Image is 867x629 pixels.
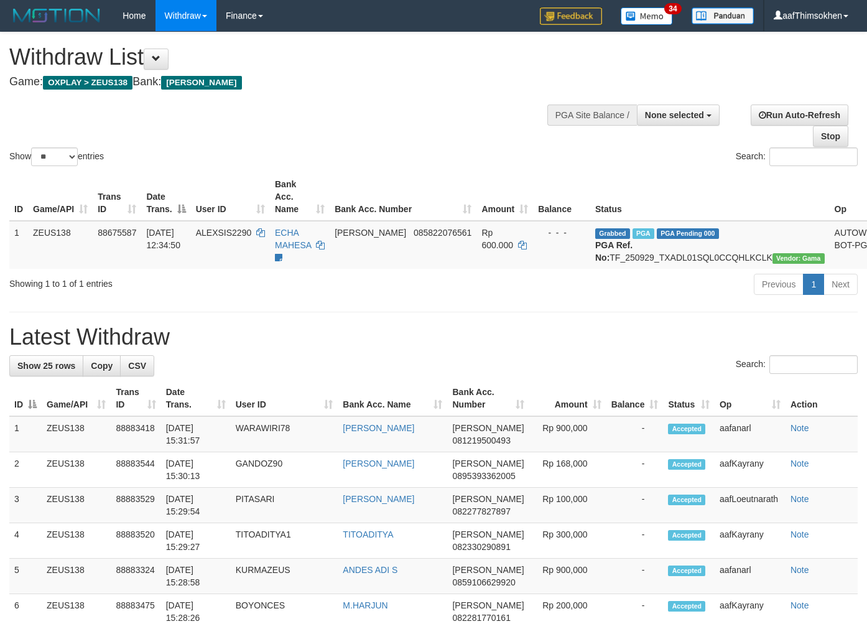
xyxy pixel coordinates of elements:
[529,523,606,559] td: Rp 300,000
[547,105,637,126] div: PGA Site Balance /
[668,530,705,541] span: Accepted
[715,452,786,488] td: aafKayrany
[161,559,231,594] td: [DATE] 15:28:58
[9,381,42,416] th: ID: activate to sort column descending
[452,459,524,468] span: [PERSON_NAME]
[790,600,809,610] a: Note
[590,221,830,269] td: TF_250929_TXADL01SQL0CCQHLKCLK
[93,173,141,221] th: Trans ID: activate to sort column ascending
[452,471,515,481] span: Copy 0895393362005 to clipboard
[803,274,824,295] a: 1
[9,416,42,452] td: 1
[668,601,705,612] span: Accepted
[42,523,111,559] td: ZEUS138
[538,226,585,239] div: - - -
[9,45,565,70] h1: Withdraw List
[343,494,414,504] a: [PERSON_NAME]
[452,436,510,445] span: Copy 081219500493 to clipboard
[715,381,786,416] th: Op: activate to sort column ascending
[161,381,231,416] th: Date Trans.: activate to sort column ascending
[191,173,270,221] th: User ID: activate to sort column ascending
[715,523,786,559] td: aafKayrany
[664,3,681,14] span: 34
[111,416,160,452] td: 88883418
[28,173,93,221] th: Game/API: activate to sort column ascending
[111,559,160,594] td: 88883324
[343,529,393,539] a: TITOADITYA
[529,488,606,523] td: Rp 100,000
[772,253,825,264] span: Vendor URL: https://trx31.1velocity.biz
[606,416,664,452] td: -
[606,381,664,416] th: Balance: activate to sort column ascending
[43,76,132,90] span: OXPLAY > ZEUS138
[447,381,529,416] th: Bank Acc. Number: activate to sort column ascending
[9,523,42,559] td: 4
[813,126,848,147] a: Stop
[663,381,714,416] th: Status: activate to sort column ascending
[715,416,786,452] td: aafanarl
[590,173,830,221] th: Status
[668,424,705,434] span: Accepted
[161,416,231,452] td: [DATE] 15:31:57
[790,494,809,504] a: Note
[790,529,809,539] a: Note
[452,542,510,552] span: Copy 082330290891 to clipboard
[529,416,606,452] td: Rp 900,000
[533,173,590,221] th: Balance
[452,423,524,433] span: [PERSON_NAME]
[161,76,241,90] span: [PERSON_NAME]
[769,147,858,166] input: Search:
[715,488,786,523] td: aafLoeutnarath
[231,452,338,488] td: GANDOZ90
[42,452,111,488] td: ZEUS138
[595,240,633,263] b: PGA Ref. No:
[790,459,809,468] a: Note
[28,221,93,269] td: ZEUS138
[754,274,804,295] a: Previous
[529,452,606,488] td: Rp 168,000
[98,228,136,238] span: 88675587
[452,600,524,610] span: [PERSON_NAME]
[9,76,565,88] h4: Game: Bank:
[111,452,160,488] td: 88883544
[338,381,447,416] th: Bank Acc. Name: activate to sort column ascending
[231,523,338,559] td: TITOADITYA1
[9,488,42,523] td: 3
[606,488,664,523] td: -
[668,566,705,576] span: Accepted
[606,452,664,488] td: -
[231,416,338,452] td: WARAWIRI78
[9,147,104,166] label: Show entries
[9,325,858,350] h1: Latest Withdraw
[736,355,858,374] label: Search:
[343,423,414,433] a: [PERSON_NAME]
[595,228,630,239] span: Grabbed
[668,495,705,505] span: Accepted
[111,488,160,523] td: 88883529
[529,381,606,416] th: Amount: activate to sort column ascending
[476,173,533,221] th: Amount: activate to sort column ascending
[42,488,111,523] td: ZEUS138
[196,228,252,238] span: ALEXSIS2290
[9,452,42,488] td: 2
[9,6,104,25] img: MOTION_logo.png
[414,228,471,238] span: Copy 085822076561 to clipboard
[42,381,111,416] th: Game/API: activate to sort column ascending
[141,173,190,221] th: Date Trans.: activate to sort column descending
[343,565,397,575] a: ANDES ADI S
[452,494,524,504] span: [PERSON_NAME]
[231,488,338,523] td: PITASARI
[9,273,352,290] div: Showing 1 to 1 of 1 entries
[42,559,111,594] td: ZEUS138
[645,110,704,120] span: None selected
[9,221,28,269] td: 1
[343,600,387,610] a: M.HARJUN
[161,452,231,488] td: [DATE] 15:30:13
[751,105,848,126] a: Run Auto-Refresh
[452,577,515,587] span: Copy 0859106629920 to clipboard
[692,7,754,24] img: panduan.png
[452,529,524,539] span: [PERSON_NAME]
[128,361,146,371] span: CSV
[452,565,524,575] span: [PERSON_NAME]
[529,559,606,594] td: Rp 900,000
